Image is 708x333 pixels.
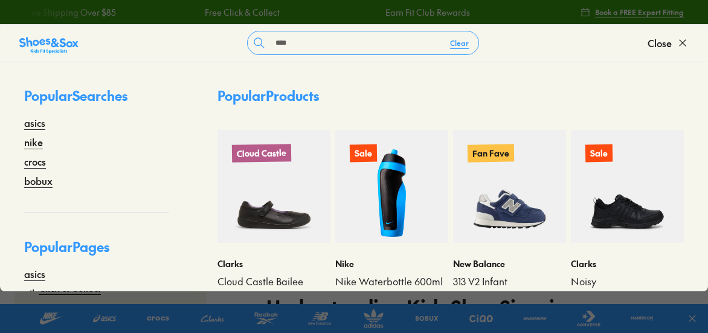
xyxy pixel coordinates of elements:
a: Book a FREE Expert Fitting [581,1,684,23]
a: Free Shipping Over $85 [22,6,114,19]
a: nike [24,286,43,300]
a: Noisy [571,275,684,288]
a: Cloud Castle [217,130,330,243]
p: Cloud Castle [232,144,291,163]
a: Nike Waterbottle 600ml [335,275,448,288]
p: Popular Products [217,86,319,106]
a: Fan Fave [453,130,566,243]
a: Earn Fit Club Rewards [384,6,468,19]
img: SNS_Logo_Responsive.svg [19,36,79,55]
a: nike [24,135,43,149]
span: Book a FREE Expert Fitting [595,7,684,18]
button: Clear [440,32,478,54]
p: Popular Pages [24,237,169,267]
p: New Balance [453,257,566,270]
a: Free Click & Collect [203,6,278,19]
p: Clarks [571,257,684,270]
span: Close [648,36,672,50]
a: Sale [335,130,448,243]
p: Nike [335,257,448,270]
p: Popular Searches [24,86,169,115]
button: Close [648,30,689,56]
p: Sale [585,144,613,163]
a: Cloud Castle Bailee [217,275,330,288]
a: asics [24,115,45,130]
a: bobux [24,173,53,188]
h2: Understanding Kids Shoe Sizes in [GEOGRAPHIC_DATA] [266,300,648,327]
a: Sale [571,130,684,243]
p: Sale [350,144,377,163]
a: crocs [24,154,46,169]
p: Clarks [217,257,330,270]
p: Fan Fave [468,144,514,162]
a: Returns & Exchanges [39,301,131,328]
a: 313 V2 Infant [453,275,566,288]
a: asics [24,267,45,281]
a: Shoes &amp; Sox [19,33,79,53]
